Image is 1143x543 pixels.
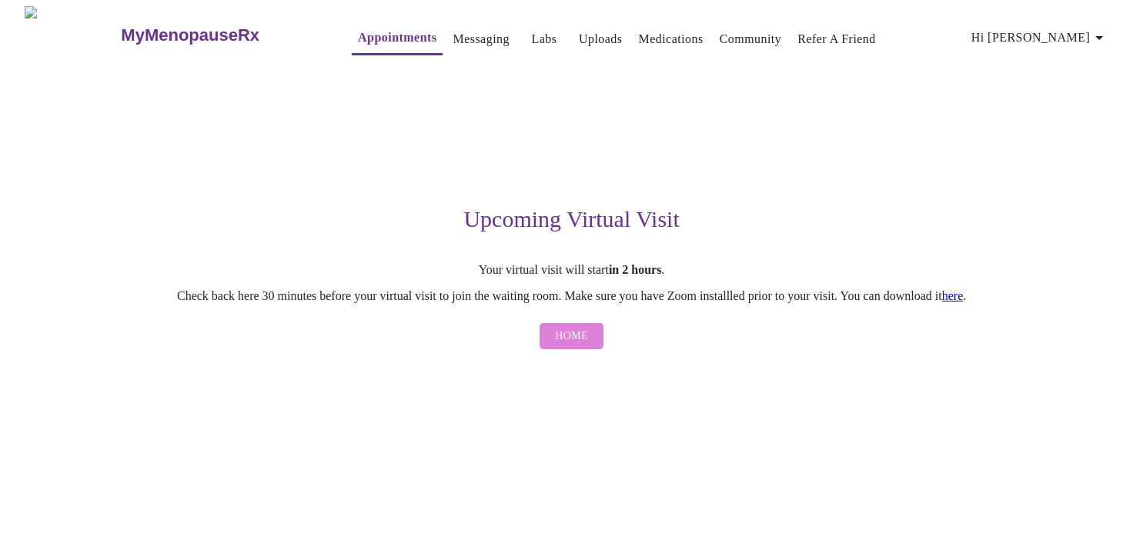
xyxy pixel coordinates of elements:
p: Your virtual visit will start . [98,263,1046,277]
img: MyMenopauseRx Logo [25,6,119,64]
strong: in 2 hours [609,263,661,276]
a: MyMenopauseRx [119,8,321,62]
button: Messaging [446,24,515,55]
span: Hi [PERSON_NAME] [971,27,1108,48]
button: Labs [520,24,569,55]
button: Uploads [573,24,629,55]
a: Uploads [579,28,623,50]
a: here [942,289,964,302]
a: Refer a Friend [797,28,876,50]
button: Medications [632,24,709,55]
a: Appointments [358,27,436,48]
a: Home [536,315,607,358]
button: Community [714,24,788,55]
h3: MyMenopauseRx [121,25,259,45]
a: Medications [638,28,703,50]
a: Messaging [453,28,509,50]
button: Home [540,323,603,350]
span: Home [555,327,588,346]
p: Check back here 30 minutes before your virtual visit to join the waiting room. Make sure you have... [98,289,1046,303]
button: Appointments [352,22,443,55]
h3: Upcoming Virtual Visit [98,206,1046,232]
button: Refer a Friend [791,24,882,55]
a: Labs [531,28,556,50]
button: Hi [PERSON_NAME] [965,22,1115,53]
a: Community [720,28,782,50]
